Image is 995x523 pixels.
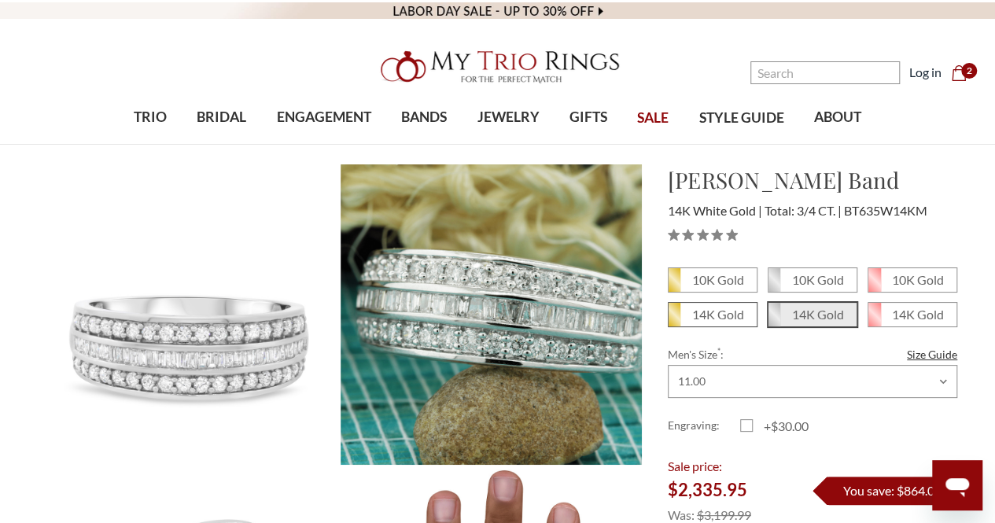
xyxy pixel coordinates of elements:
span: Was: [668,507,695,522]
em: 14K Gold [892,307,944,322]
label: +$30.00 [740,417,813,436]
em: 14K Gold [692,307,744,322]
svg: cart.cart_preview [951,65,967,81]
a: STYLE GUIDE [684,93,798,144]
a: TRIO [119,92,182,143]
span: Total: 3/4 CT. [765,203,842,218]
a: ENGAGEMENT [262,92,386,143]
a: JEWELRY [462,92,554,143]
img: Photo of Louise 3/4 ct tw. Mens Band 14K White Gold [BT635WM] [39,164,339,465]
span: Sale price: [668,459,722,473]
span: You save: $864.04 [843,483,942,498]
span: 14K White Gold [768,303,857,326]
button: submenu toggle [500,143,516,145]
a: BANDS [386,92,462,143]
span: 14K White Gold [668,203,762,218]
span: 14K Yellow Gold [669,303,757,326]
span: TRIO [134,107,167,127]
a: Log in [909,63,942,82]
span: SALE [637,108,669,128]
span: 10K White Gold [768,268,857,292]
span: ENGAGEMENT [277,107,371,127]
a: Size Guide [907,346,957,363]
label: Engraving: [668,417,740,436]
iframe: Button to launch messaging window [932,460,982,510]
button: submenu toggle [416,143,432,145]
input: Search and use arrows or TAB to navigate results [750,61,900,84]
em: 10K Gold [692,272,744,287]
a: My Trio Rings [289,42,706,92]
span: $3,199.99 [697,507,751,522]
span: BT635W14KM [844,203,927,218]
span: BANDS [401,107,447,127]
span: STYLE GUIDE [699,108,784,128]
img: Photo of Louise 3/4 ct tw. Mens Band 14K White Gold [BT635WM] [341,164,641,465]
a: SALE [622,93,684,144]
img: My Trio Rings [372,42,624,92]
span: 10K Rose Gold [868,268,956,292]
h1: [PERSON_NAME] Band [668,164,957,197]
span: 10K Yellow Gold [669,268,757,292]
button: submenu toggle [214,143,230,145]
span: JEWELRY [477,107,540,127]
a: BRIDAL [182,92,261,143]
span: BRIDAL [197,107,246,127]
a: GIFTS [555,92,622,143]
a: Cart with 0 items [951,63,976,82]
label: Men's Size : [668,346,957,363]
button: submenu toggle [142,143,158,145]
em: 10K Gold [892,272,944,287]
span: GIFTS [569,107,607,127]
span: 14K Rose Gold [868,303,956,326]
span: 2 [961,63,977,79]
span: $2,335.95 [668,479,747,500]
button: submenu toggle [580,143,596,145]
button: submenu toggle [316,143,332,145]
em: 10K Gold [792,272,844,287]
em: 14K Gold [792,307,844,322]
